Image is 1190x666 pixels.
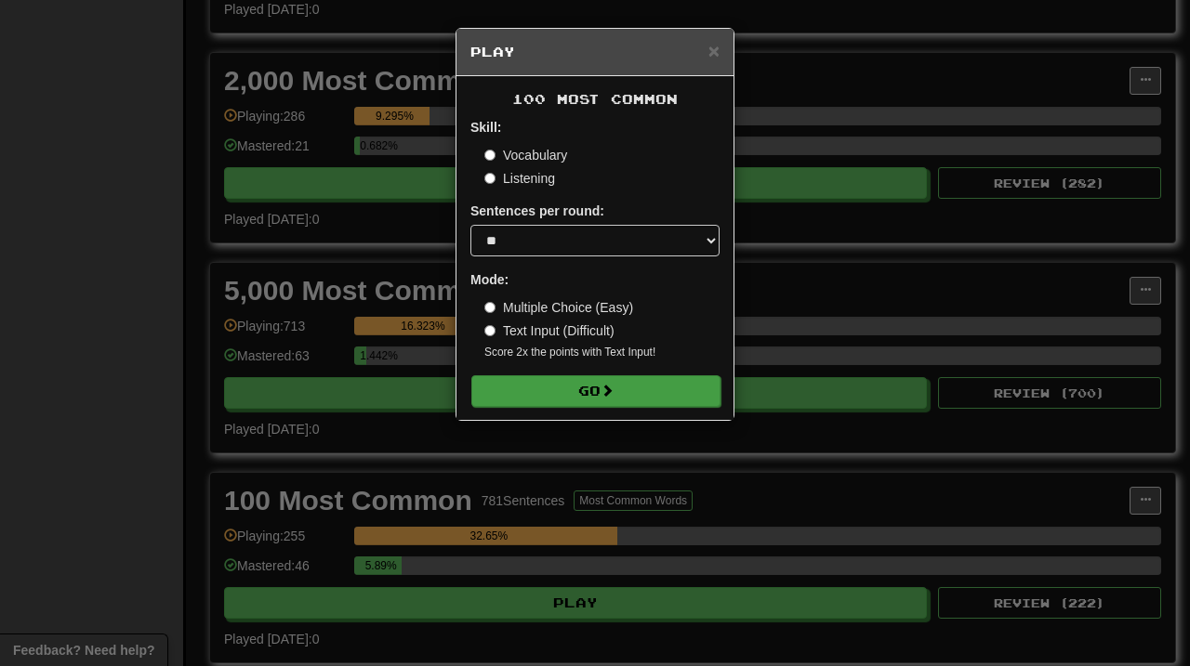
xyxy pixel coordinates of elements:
small: Score 2x the points with Text Input ! [484,345,720,360]
input: Listening [484,173,496,184]
h5: Play [470,43,720,61]
span: 100 Most Common [512,91,678,107]
strong: Skill: [470,120,501,135]
span: × [708,40,720,61]
input: Multiple Choice (Easy) [484,302,496,313]
label: Vocabulary [484,146,567,164]
button: Go [471,375,721,407]
strong: Mode: [470,272,509,287]
input: Vocabulary [484,150,496,161]
label: Listening [484,169,555,188]
label: Text Input (Difficult) [484,321,615,340]
label: Sentences per round: [470,202,604,220]
button: Close [708,41,720,60]
input: Text Input (Difficult) [484,325,496,336]
label: Multiple Choice (Easy) [484,298,633,317]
